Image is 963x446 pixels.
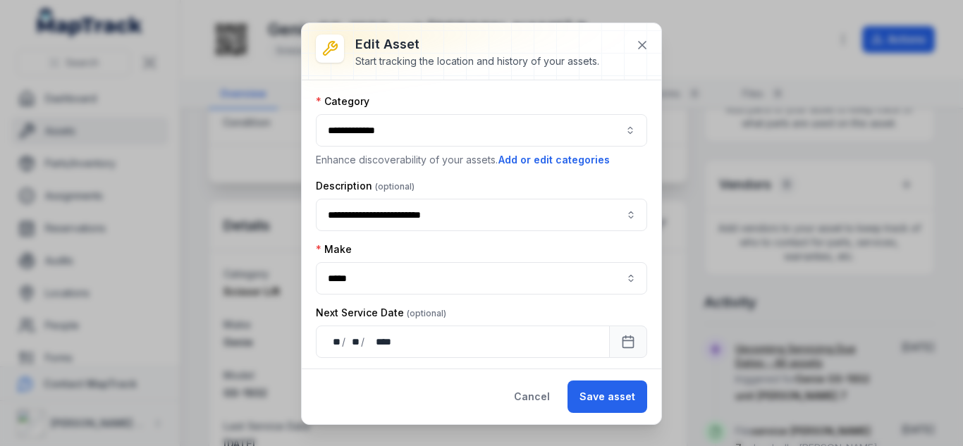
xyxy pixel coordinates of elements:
[502,380,562,413] button: Cancel
[316,262,647,295] input: asset-edit:cf[9e2fc107-2520-4a87-af5f-f70990c66785]-label
[316,152,647,168] p: Enhance discoverability of your assets.
[342,335,347,349] div: /
[316,199,647,231] input: asset-edit:description-label
[316,242,352,256] label: Make
[498,152,611,168] button: Add or edit categories
[609,326,647,358] button: Calendar
[355,35,599,54] h3: Edit asset
[355,54,599,68] div: Start tracking the location and history of your assets.
[316,179,415,193] label: Description
[361,335,366,349] div: /
[366,335,393,349] div: year,
[568,380,647,413] button: Save asset
[316,306,446,320] label: Next Service Date
[347,335,361,349] div: month,
[316,94,369,109] label: Category
[328,335,342,349] div: day,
